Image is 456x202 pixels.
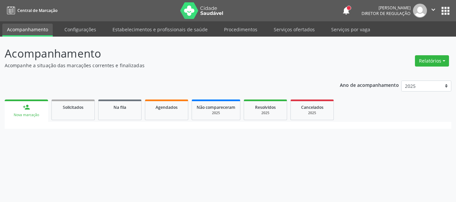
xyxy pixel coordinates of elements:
[362,5,411,11] div: [PERSON_NAME]
[301,104,323,110] span: Cancelados
[197,110,235,115] div: 2025
[5,5,57,16] a: Central de Marcação
[63,104,83,110] span: Solicitados
[17,8,57,13] span: Central de Marcação
[326,24,375,35] a: Serviços por vaga
[108,24,212,35] a: Estabelecimentos e profissionais de saúde
[113,104,126,110] span: Na fila
[60,24,101,35] a: Configurações
[249,110,282,115] div: 2025
[340,81,399,89] p: Ano de acompanhamento
[430,6,437,13] i: 
[5,45,317,62] p: Acompanhamento
[341,6,351,15] button: notifications
[255,104,276,110] span: Resolvidos
[2,24,53,37] a: Acompanhamento
[219,24,262,35] a: Procedimentos
[156,104,178,110] span: Agendados
[415,55,449,67] button: Relatórios
[269,24,319,35] a: Serviços ofertados
[413,4,427,18] img: img
[23,103,30,111] div: person_add
[295,110,329,115] div: 2025
[9,112,43,117] div: Nova marcação
[5,62,317,69] p: Acompanhe a situação das marcações correntes e finalizadas
[440,5,451,17] button: apps
[362,11,411,16] span: Diretor de regulação
[427,4,440,18] button: 
[197,104,235,110] span: Não compareceram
